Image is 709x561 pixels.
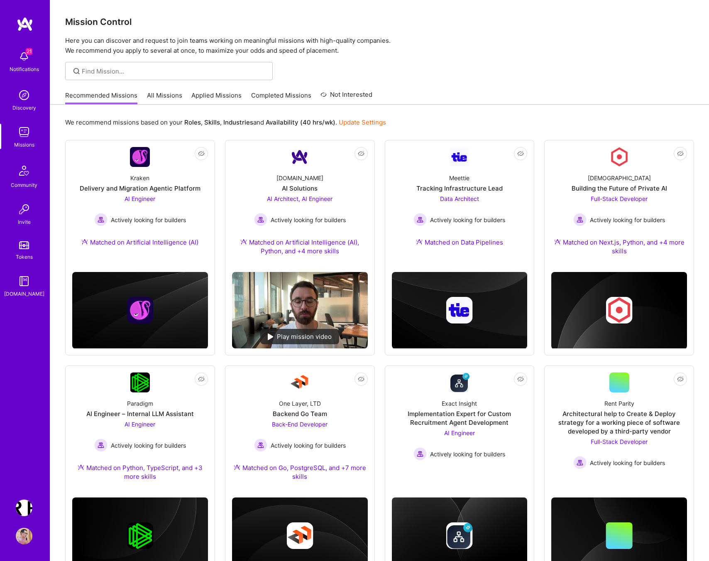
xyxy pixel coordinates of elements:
b: Industries [223,118,253,126]
div: Play mission video [260,329,339,344]
span: Actively looking for builders [111,216,186,224]
img: Terr.ai: Building an Innovative Real Estate Platform [16,500,32,516]
p: Here you can discover and request to join teams working on meaningful missions with high-quality ... [65,36,694,56]
img: Actively looking for builders [254,439,267,452]
b: Skills [204,118,220,126]
img: bell [16,48,32,65]
img: Ateam Purple Icon [240,238,247,245]
img: logo [17,17,33,32]
div: [DOMAIN_NAME] [4,289,44,298]
img: Company Logo [290,372,310,392]
a: Terr.ai: Building an Innovative Real Estate Platform [14,500,34,516]
img: Ateam Purple Icon [81,238,88,245]
div: Kraken [130,174,149,182]
i: icon SearchGrey [72,66,81,76]
img: discovery [16,87,32,103]
a: Company LogoKrakenDelivery and Migration Agentic PlatformAI Engineer Actively looking for builder... [72,147,208,257]
span: Actively looking for builders [271,216,346,224]
div: [DOMAIN_NAME] [276,174,323,182]
a: User Avatar [14,528,34,544]
a: Completed Missions [251,91,311,105]
img: guide book [16,273,32,289]
i: icon EyeClosed [358,376,364,382]
i: icon EyeClosed [198,376,205,382]
i: icon EyeClosed [198,150,205,157]
span: Back-End Developer [272,421,328,428]
img: Ateam Purple Icon [78,464,84,470]
div: Building the Future of Private AI [572,184,667,193]
div: AI Solutions [282,184,318,193]
span: Data Architect [440,195,479,202]
a: Company LogoMeettieTracking Infrastructure LeadData Architect Actively looking for buildersActive... [392,147,528,257]
img: teamwork [16,124,32,140]
a: Not Interested [320,90,372,105]
div: Matched on Artificial Intelligence (AI), Python, and +4 more skills [232,238,368,255]
img: User Avatar [16,528,32,544]
img: Company logo [127,522,153,549]
p: We recommend missions based on your , , and . [65,118,386,127]
i: icon EyeClosed [517,150,524,157]
img: Actively looking for builders [94,213,108,226]
div: Missions [14,140,34,149]
a: Company LogoExact InsightImplementation Expert for Custom Recruitment Agent DevelopmentAI Enginee... [392,372,528,470]
img: Company Logo [450,372,469,392]
span: Actively looking for builders [111,441,186,450]
h3: Mission Control [65,17,694,27]
div: Matched on Go, PostgreSQL, and +7 more skills [232,463,368,481]
span: AI Architect, AI Engineer [267,195,332,202]
img: Actively looking for builders [573,456,587,469]
img: Company Logo [130,372,150,392]
i: icon EyeClosed [517,376,524,382]
img: tokens [19,241,29,249]
img: Actively looking for builders [573,213,587,226]
span: Actively looking for builders [430,216,505,224]
img: Ateam Purple Icon [416,238,423,245]
span: Actively looking for builders [590,216,665,224]
img: Actively looking for builders [413,447,427,461]
span: AI Engineer [125,195,155,202]
div: Paradigm [127,399,153,408]
img: Actively looking for builders [94,439,108,452]
img: Actively looking for builders [413,213,427,226]
a: All Missions [147,91,182,105]
img: Community [14,161,34,181]
i: icon EyeClosed [677,150,684,157]
img: Company logo [127,297,153,323]
div: One Layer, LTD [279,399,321,408]
img: cover [72,272,208,349]
div: Invite [18,218,31,226]
div: Matched on Next.js, Python, and +4 more skills [551,238,687,255]
a: Company LogoParadigmAI Engineer – Internal LLM AssistantAI Engineer Actively looking for builders... [72,372,208,491]
div: Exact Insight [442,399,477,408]
div: Matched on Python, TypeScript, and +3 more skills [72,463,208,481]
div: Meettie [449,174,469,182]
a: Recommended Missions [65,91,137,105]
span: Actively looking for builders [590,458,665,467]
a: Company Logo[DEMOGRAPHIC_DATA]Building the Future of Private AIFull-Stack Developer Actively look... [551,147,687,265]
div: Tracking Infrastructure Lead [416,184,503,193]
a: Applied Missions [191,91,242,105]
img: Company logo [446,522,473,549]
div: Notifications [10,65,39,73]
img: Company logo [606,297,633,323]
img: Company Logo [609,147,629,167]
div: AI Engineer – Internal LLM Assistant [86,409,194,418]
div: Architectural help to Create & Deploy strategy for a working piece of software developed by a thi... [551,409,687,436]
span: AI Engineer [444,429,475,436]
b: Roles [184,118,201,126]
img: Company Logo [290,147,310,167]
img: Company logo [446,297,473,323]
a: Rent ParityArchitectural help to Create & Deploy strategy for a working piece of software develop... [551,372,687,470]
div: Tokens [16,252,33,261]
div: Matched on Artificial Intelligence (AI) [81,238,198,247]
img: Ateam Purple Icon [554,238,561,245]
div: Discovery [12,103,36,112]
img: No Mission [232,272,368,348]
input: Find Mission... [82,67,266,76]
i: icon EyeClosed [358,150,364,157]
span: AI Engineer [125,421,155,428]
img: cover [551,272,687,349]
a: Company LogoOne Layer, LTDBackend Go TeamBack-End Developer Actively looking for buildersActively... [232,372,368,491]
span: Full-Stack Developer [591,438,648,445]
img: Actively looking for builders [254,213,267,226]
